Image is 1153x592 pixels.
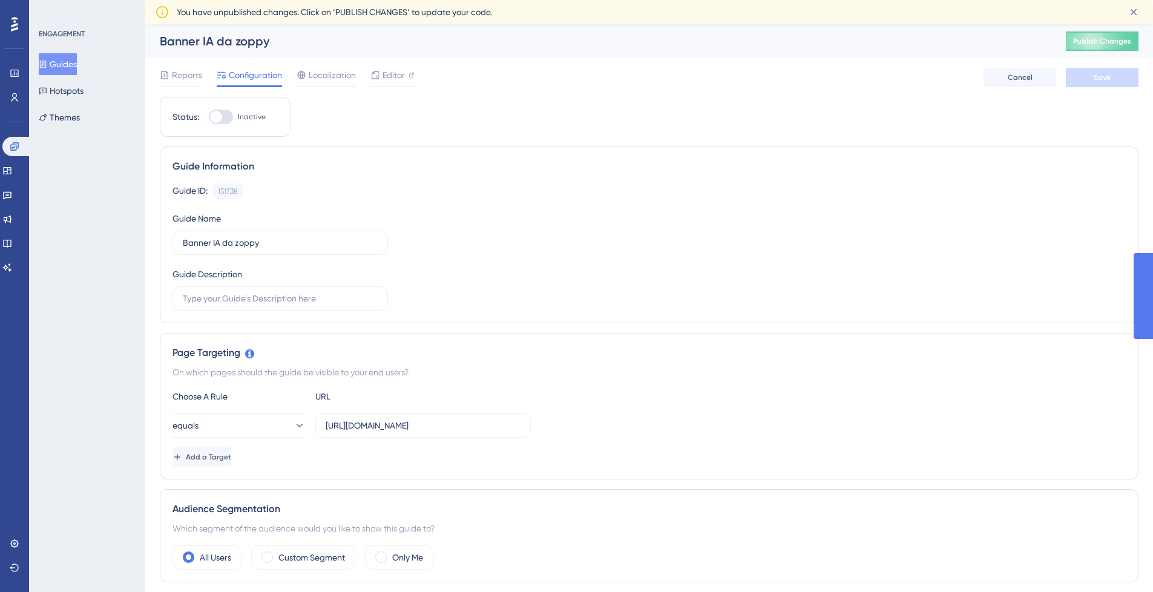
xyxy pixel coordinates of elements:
div: Guide Name [172,211,221,226]
button: Publish Changes [1066,31,1138,51]
div: On which pages should the guide be visible to your end users? [172,365,1126,380]
span: Reports [172,68,202,82]
button: Save [1066,68,1138,87]
button: equals [172,413,306,438]
input: Type your Guide’s Name here [183,236,378,249]
div: Guide Information [172,159,1126,174]
input: Type your Guide’s Description here [183,292,378,305]
span: Save [1094,73,1111,82]
div: Guide ID: [172,183,208,199]
div: Banner IA da zoppy [160,33,1036,50]
span: Editor [383,68,405,82]
span: Publish Changes [1073,36,1131,46]
button: Hotspots [39,80,84,102]
div: Guide Description [172,267,242,281]
label: Custom Segment [278,550,345,565]
div: Which segment of the audience would you like to show this guide to? [172,521,1126,536]
label: All Users [200,550,231,565]
div: Audience Segmentation [172,502,1126,516]
input: yourwebsite.com/path [326,419,521,432]
iframe: UserGuiding AI Assistant Launcher [1102,544,1138,580]
span: Inactive [238,112,266,122]
button: Guides [39,53,77,75]
span: Cancel [1008,73,1033,82]
div: 151738 [218,186,238,196]
div: ENGAGEMENT [39,29,85,39]
label: Only Me [392,550,423,565]
span: Add a Target [186,452,231,462]
button: Themes [39,107,80,128]
button: Add a Target [172,447,231,467]
span: Localization [309,68,356,82]
div: Status: [172,110,199,124]
span: Configuration [229,68,282,82]
div: Choose A Rule [172,389,306,404]
div: Page Targeting [172,346,1126,360]
div: URL [315,389,448,404]
span: You have unpublished changes. Click on ‘PUBLISH CHANGES’ to update your code. [177,5,492,19]
button: Cancel [984,68,1056,87]
span: equals [172,418,199,433]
